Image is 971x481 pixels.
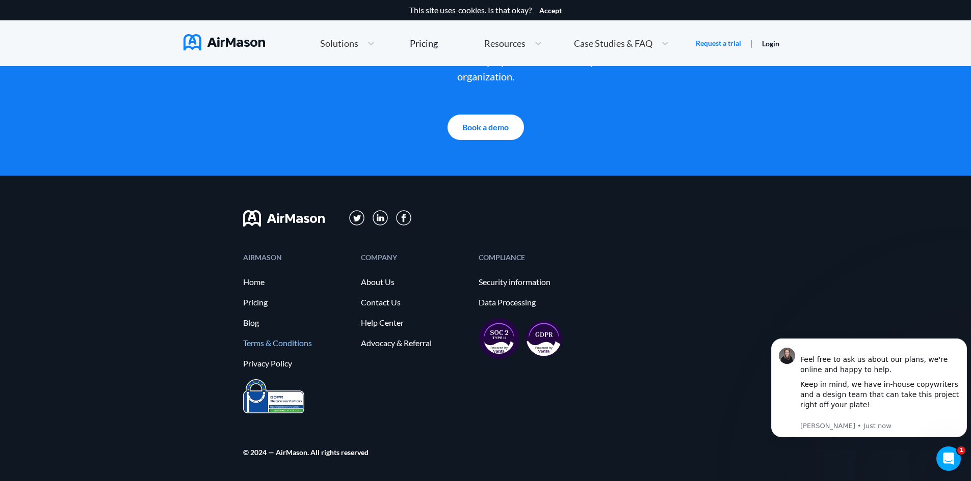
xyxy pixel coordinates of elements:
[243,449,369,456] div: © 2024 — AirMason. All rights reserved
[243,379,304,413] img: prighter-certificate-eu-7c0b0bead1821e86115914626e15d079.png
[479,318,519,359] img: soc2-17851990f8204ed92eb8cdb2d5e8da73.svg
[957,446,965,455] span: 1
[243,359,351,368] a: Privacy Policy
[526,320,562,357] img: gdpr-98ea35551734e2af8fd9405dbdaf8c18.svg
[479,277,586,287] a: Security information
[396,210,411,225] img: svg+xml;base64,PD94bWwgdmVyc2lvbj0iMS4wIiBlbmNvZGluZz0iVVRGLTgiPz4KPHN2ZyB3aWR0aD0iMzBweCIgaGVpZ2...
[539,7,562,15] button: Accept cookies
[767,323,971,454] iframe: Intercom notifications message
[484,39,526,48] span: Resources
[320,39,358,48] span: Solutions
[936,446,961,471] iframe: Intercom live chat
[696,38,741,48] a: Request a trial
[243,318,351,327] a: Blog
[361,254,468,261] div: COMPANY
[410,34,438,52] a: Pricing
[750,38,753,48] span: |
[361,298,468,307] a: Contact Us
[361,318,468,327] a: Help Center
[243,277,351,287] a: Home
[243,338,351,348] a: Terms & Conditions
[479,298,586,307] a: Data Processing
[762,39,779,48] a: Login
[243,298,351,307] a: Pricing
[574,39,652,48] span: Case Studies & FAQ
[361,277,468,287] a: About Us
[373,210,388,226] img: svg+xml;base64,PD94bWwgdmVyc2lvbj0iMS4wIiBlbmNvZGluZz0iVVRGLTgiPz4KPHN2ZyB3aWR0aD0iMzFweCIgaGVpZ2...
[349,210,365,226] img: svg+xml;base64,PD94bWwgdmVyc2lvbj0iMS4wIiBlbmNvZGluZz0iVVRGLTgiPz4KPHN2ZyB3aWR0aD0iMzFweCIgaGVpZ2...
[243,254,351,261] div: AIRMASON
[183,34,265,50] img: AirMason Logo
[361,338,468,348] a: Advocacy & Referral
[410,39,438,48] div: Pricing
[479,254,586,261] div: COMPLIANCE
[448,115,524,140] button: Book a demo
[243,210,325,227] img: svg+xml;base64,PHN2ZyB3aWR0aD0iMTYwIiBoZWlnaHQ9IjMyIiB2aWV3Qm94PSIwIDAgMTYwIDMyIiBmaWxsPSJub25lIi...
[458,6,485,15] a: cookies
